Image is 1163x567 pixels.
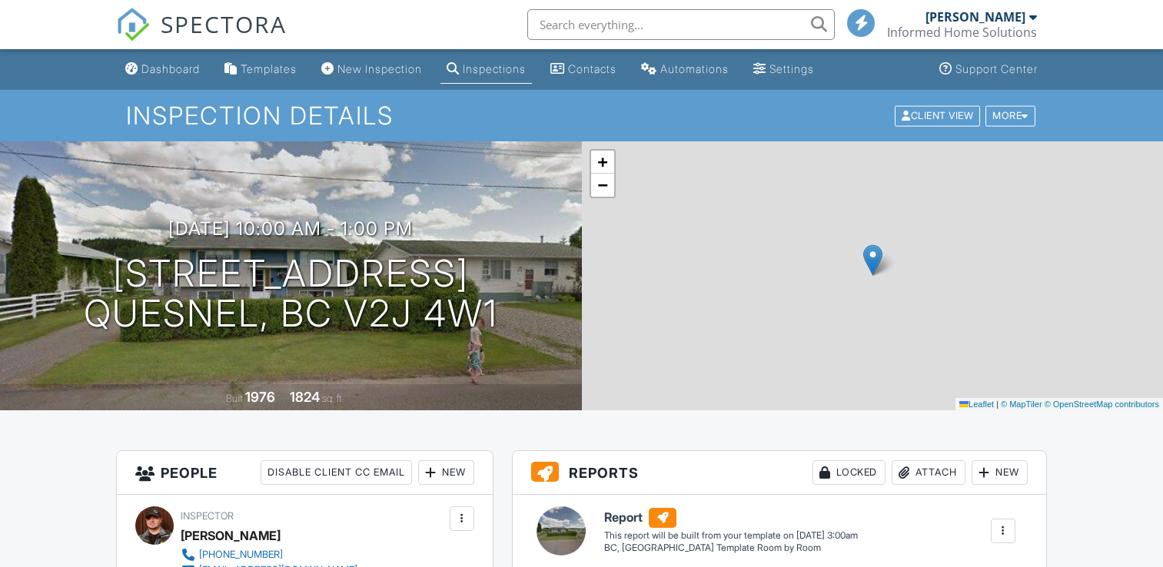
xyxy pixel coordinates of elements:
div: This report will be built from your template on [DATE] 3:00am [604,529,858,542]
h3: [DATE] 10:00 am - 1:00 pm [168,218,413,239]
h1: [STREET_ADDRESS] Quesnel, BC V2J 4W1 [84,254,498,335]
a: New Inspection [315,55,428,84]
h1: Inspection Details [126,102,1037,129]
div: New [972,460,1028,485]
span: Built [226,393,243,404]
div: New [418,460,474,485]
div: [PERSON_NAME] [181,524,281,547]
span: SPECTORA [161,8,287,40]
div: More [985,105,1035,126]
h6: Report [604,508,858,528]
input: Search everything... [527,9,835,40]
a: SPECTORA [116,21,287,53]
a: Settings [747,55,820,84]
div: Locked [812,460,886,485]
a: Zoom in [591,151,614,174]
a: Leaflet [959,400,994,409]
h3: Reports [513,451,1046,495]
div: Automations [660,62,729,75]
div: Disable Client CC Email [261,460,412,485]
span: sq. ft. [322,393,344,404]
a: Contacts [544,55,623,84]
img: Marker [863,244,882,276]
span: Inspector [181,510,234,522]
a: [PHONE_NUMBER] [181,547,357,562]
a: Dashboard [119,55,206,84]
div: Attach [892,460,965,485]
span: + [597,152,607,171]
div: Informed Home Solutions [887,25,1037,40]
div: BC, [GEOGRAPHIC_DATA] Template Room by Room [604,542,858,555]
a: Zoom out [591,174,614,197]
span: | [996,400,999,409]
div: 1976 [245,389,275,405]
div: Contacts [568,62,616,75]
a: Automations (Basic) [635,55,735,84]
div: Settings [769,62,814,75]
div: [PHONE_NUMBER] [199,549,283,561]
a: Inspections [440,55,532,84]
div: New Inspection [337,62,422,75]
div: [PERSON_NAME] [925,9,1025,25]
a: © OpenStreetMap contributors [1045,400,1159,409]
a: Client View [893,109,984,121]
div: Inspections [463,62,526,75]
div: Templates [241,62,297,75]
a: Support Center [933,55,1044,84]
span: − [597,175,607,194]
div: Support Center [955,62,1038,75]
h3: People [117,451,492,495]
div: Client View [895,105,980,126]
div: Dashboard [141,62,200,75]
div: 1824 [290,389,320,405]
a: © MapTiler [1001,400,1042,409]
a: Templates [218,55,303,84]
img: The Best Home Inspection Software - Spectora [116,8,150,41]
